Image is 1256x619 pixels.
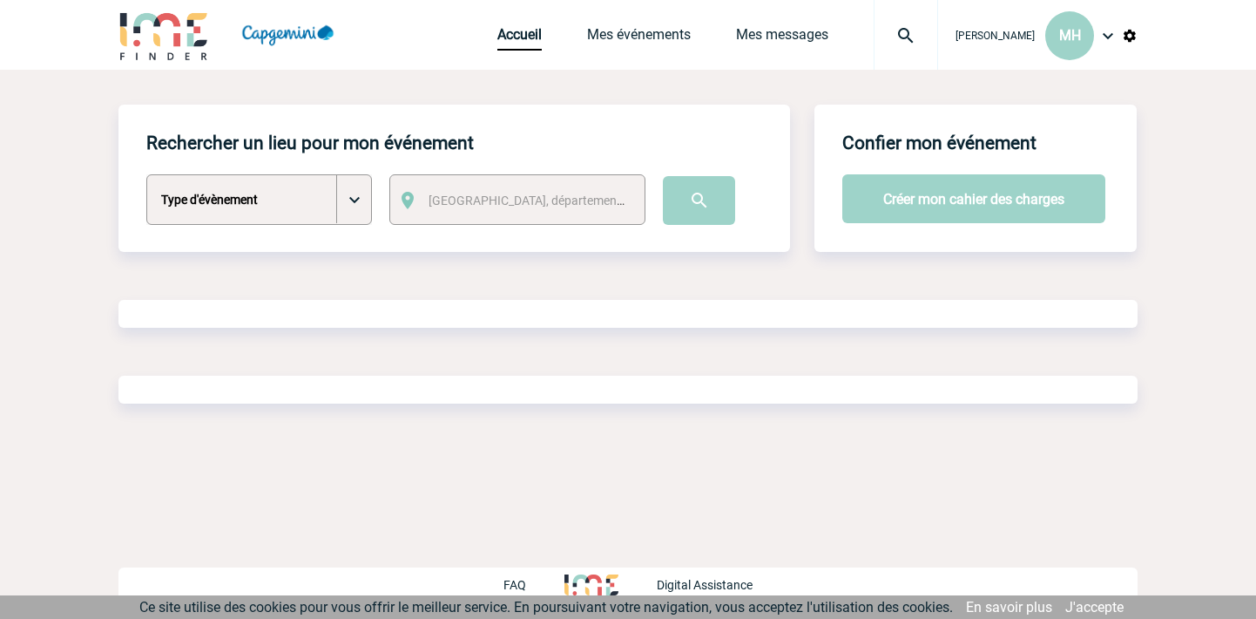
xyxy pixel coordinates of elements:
h4: Confier mon événement [842,133,1037,153]
span: [PERSON_NAME] [956,30,1035,42]
a: FAQ [503,575,564,592]
span: [GEOGRAPHIC_DATA], département, région... [429,194,671,207]
span: MH [1059,27,1081,44]
p: Digital Assistance [657,578,753,592]
a: Accueil [497,26,542,51]
a: Mes messages [736,26,828,51]
button: Créer mon cahier des charges [842,174,1105,223]
p: FAQ [503,578,526,592]
img: IME-Finder [118,10,209,60]
a: J'accepte [1065,599,1124,616]
a: En savoir plus [966,599,1052,616]
span: Ce site utilise des cookies pour vous offrir le meilleur service. En poursuivant votre navigation... [139,599,953,616]
h4: Rechercher un lieu pour mon événement [146,133,474,153]
a: Mes événements [587,26,691,51]
input: Submit [663,176,735,225]
img: http://www.idealmeetingsevents.fr/ [564,575,618,595]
